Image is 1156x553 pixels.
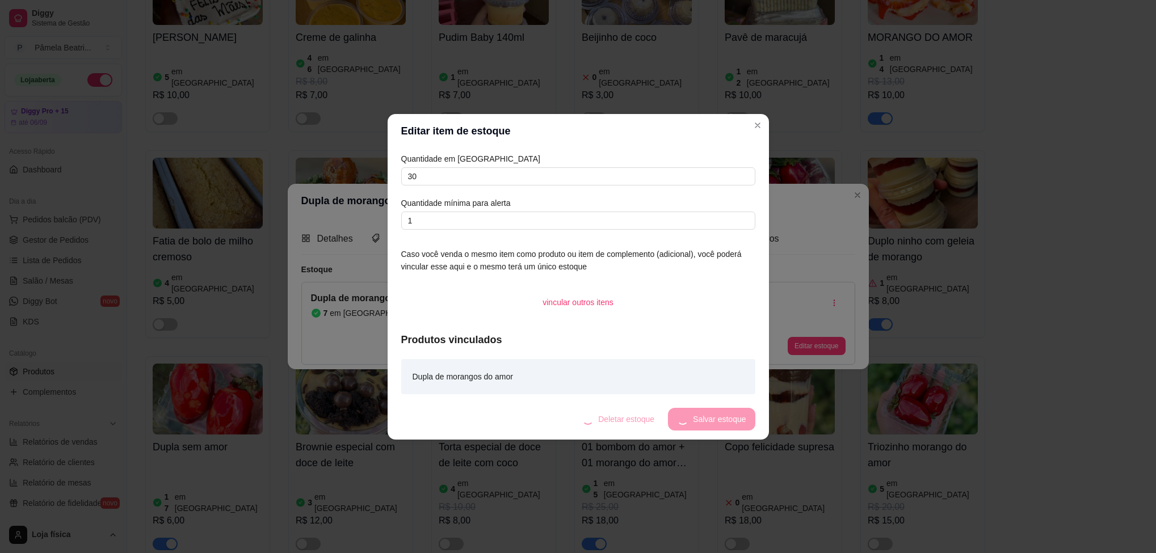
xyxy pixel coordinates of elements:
[401,248,755,273] article: Caso você venda o mesmo item como produto ou item de complemento (adicional), você poderá vincula...
[401,153,755,165] article: Quantidade em [GEOGRAPHIC_DATA]
[413,370,513,383] article: Dupla de morangos do amor
[749,116,767,134] button: Close
[401,197,755,209] article: Quantidade mínima para alerta
[533,291,623,314] button: vincular outros itens
[388,114,769,148] header: Editar item de estoque
[401,332,755,348] article: Produtos vinculados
